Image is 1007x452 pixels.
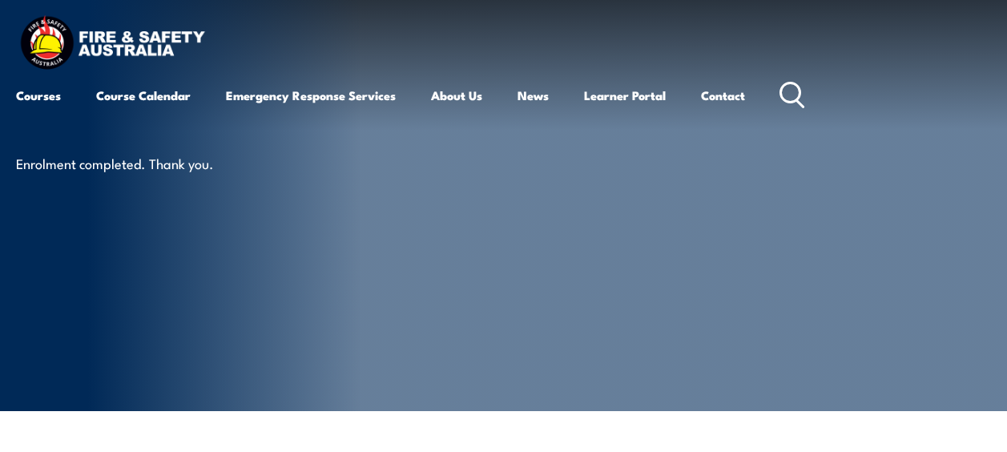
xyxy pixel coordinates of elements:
[431,76,482,115] a: About Us
[16,154,308,172] p: Enrolment completed. Thank you.
[584,76,666,115] a: Learner Portal
[701,76,745,115] a: Contact
[518,76,549,115] a: News
[226,76,396,115] a: Emergency Response Services
[96,76,191,115] a: Course Calendar
[16,76,61,115] a: Courses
